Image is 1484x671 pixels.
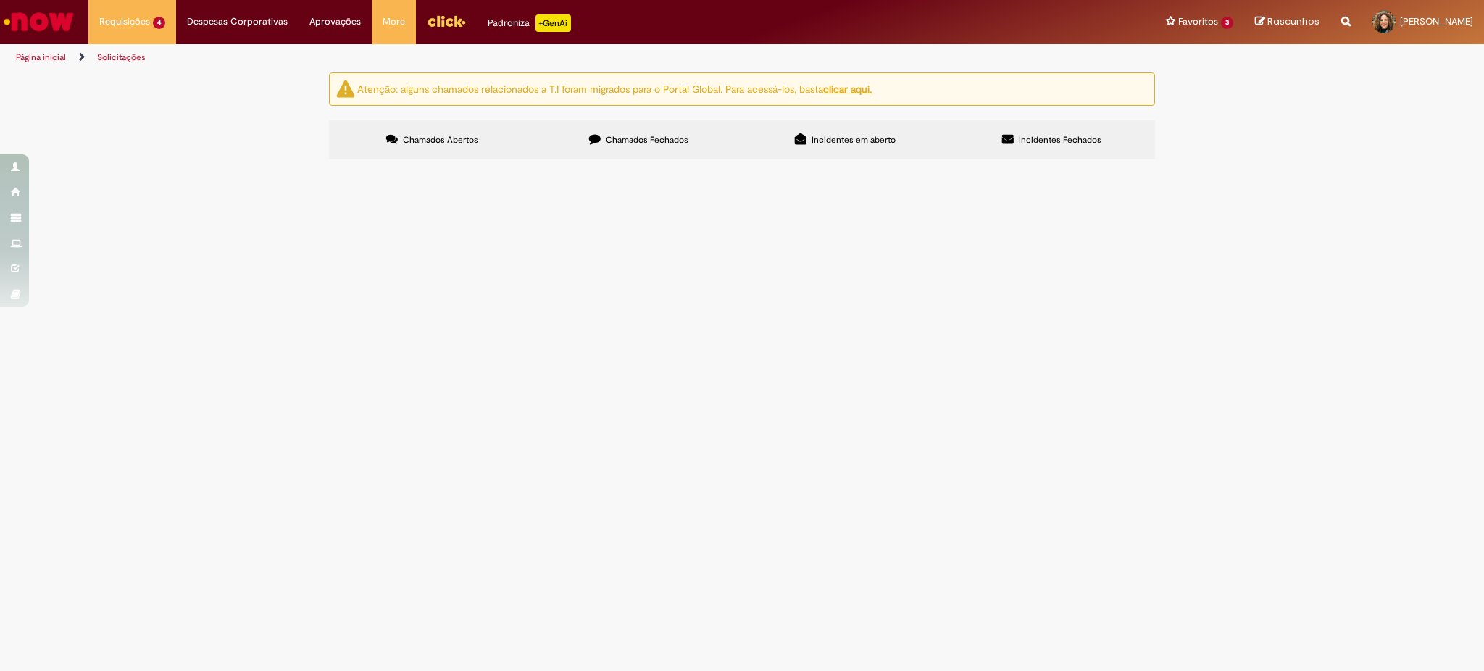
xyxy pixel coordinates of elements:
[812,134,896,146] span: Incidentes em aberto
[1178,14,1218,29] span: Favoritos
[488,14,571,32] div: Padroniza
[1255,15,1320,29] a: Rascunhos
[153,17,165,29] span: 4
[606,134,688,146] span: Chamados Fechados
[1019,134,1101,146] span: Incidentes Fechados
[403,134,478,146] span: Chamados Abertos
[427,10,466,32] img: click_logo_yellow_360x200.png
[383,14,405,29] span: More
[1267,14,1320,28] span: Rascunhos
[16,51,66,63] a: Página inicial
[535,14,571,32] p: +GenAi
[357,82,872,95] ng-bind-html: Atenção: alguns chamados relacionados a T.I foram migrados para o Portal Global. Para acessá-los,...
[99,14,150,29] span: Requisições
[97,51,146,63] a: Solicitações
[1400,15,1473,28] span: [PERSON_NAME]
[11,44,978,71] ul: Trilhas de página
[1,7,76,36] img: ServiceNow
[187,14,288,29] span: Despesas Corporativas
[1221,17,1233,29] span: 3
[309,14,361,29] span: Aprovações
[823,82,872,95] a: clicar aqui.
